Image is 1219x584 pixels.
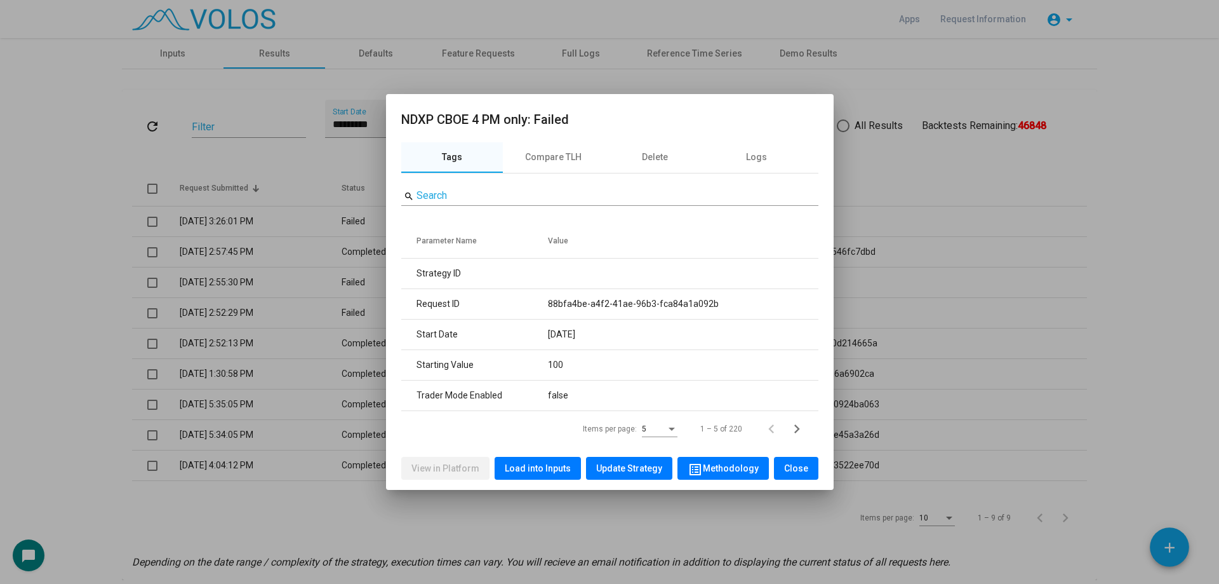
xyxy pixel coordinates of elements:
[746,151,767,164] div: Logs
[411,463,479,473] span: View in Platform
[401,320,548,350] td: Start Date
[401,259,548,289] td: Strategy ID
[586,457,672,480] button: Update Strategy
[548,350,818,381] td: 100
[548,381,818,411] td: false
[642,151,668,164] div: Delete
[401,289,548,320] td: Request ID
[548,320,818,350] td: [DATE]
[442,151,462,164] div: Tags
[784,463,808,473] span: Close
[774,457,818,480] button: Close
[763,416,788,442] button: Previous page
[548,223,818,259] th: Value
[688,462,703,477] mat-icon: list_alt
[677,457,769,480] button: Methodology
[401,350,548,381] td: Starting Value
[404,191,414,202] mat-icon: search
[700,423,742,435] div: 1 – 5 of 220
[505,463,571,473] span: Load into Inputs
[401,109,818,130] h2: NDXP CBOE 4 PM only: Failed
[596,463,662,473] span: Update Strategy
[583,423,637,435] div: Items per page:
[495,457,581,480] button: Load into Inputs
[642,425,677,434] mat-select: Items per page:
[401,457,490,480] button: View in Platform
[788,416,813,442] button: Next page
[642,424,646,433] span: 5
[548,289,818,320] td: 88bfa4be-a4f2-41ae-96b3-fca84a1a092b
[525,151,582,164] div: Compare TLH
[401,381,548,411] td: Trader Mode Enabled
[401,223,548,259] th: Parameter Name
[688,463,759,473] span: Methodology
